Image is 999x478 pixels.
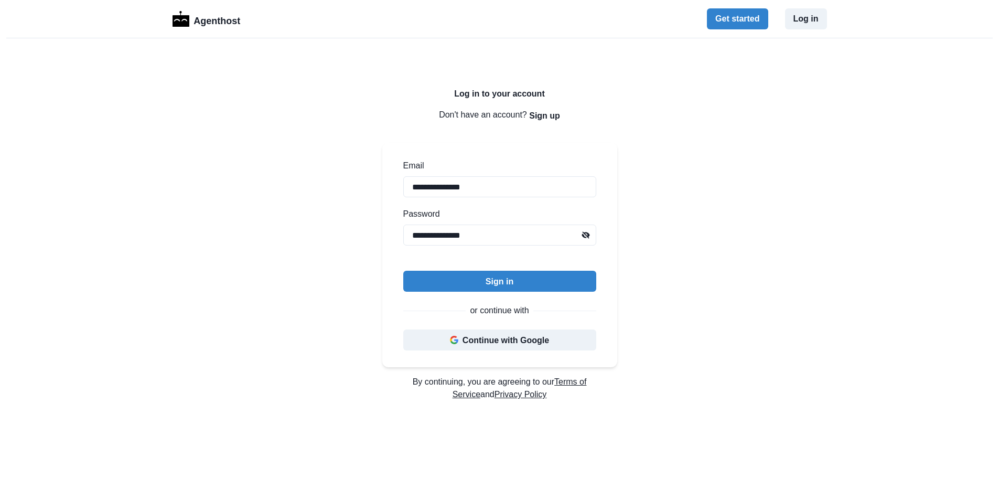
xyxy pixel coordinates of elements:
label: Password [403,208,590,220]
p: Agenthost [194,10,240,28]
a: Privacy Policy [495,390,547,399]
button: Continue with Google [403,330,596,350]
button: Sign in [403,271,596,292]
p: Don't have an account? [382,105,617,126]
img: Logo [173,11,190,27]
a: LogoAgenthost [173,10,241,28]
button: Get started [707,8,768,29]
button: Mask password [575,225,596,246]
p: By continuing, you are agreeing to our and [382,376,617,401]
p: or continue with [470,304,529,317]
h2: Log in to your account [382,89,617,99]
button: Log in [785,8,827,29]
button: Sign up [529,105,560,126]
label: Email [403,160,590,172]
